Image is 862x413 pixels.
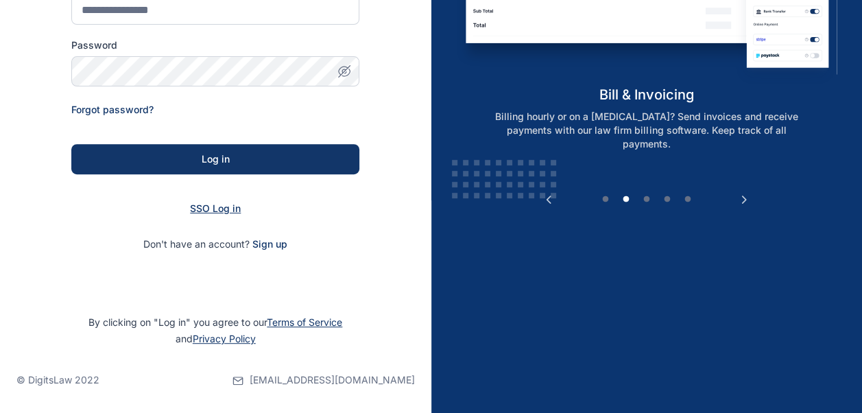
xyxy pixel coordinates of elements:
[16,314,415,347] p: By clicking on "Log in" you agree to our
[16,373,99,387] p: © DigitsLaw 2022
[71,38,359,52] label: Password
[252,238,287,250] a: Sign up
[542,193,555,206] button: Previous
[71,144,359,174] button: Log in
[640,193,654,206] button: 3
[619,193,633,206] button: 2
[71,237,359,251] p: Don't have an account?
[71,104,154,115] a: Forgot password?
[193,333,256,344] a: Privacy Policy
[190,202,241,214] a: SSO Log in
[267,316,342,328] a: Terms of Service
[250,373,415,387] span: [EMAIL_ADDRESS][DOMAIN_NAME]
[737,193,751,206] button: Next
[471,110,822,151] p: Billing hourly or on a [MEDICAL_DATA]? Send invoices and receive payments with our law firm billi...
[456,85,837,104] h5: bill & invoicing
[599,193,612,206] button: 1
[176,333,256,344] span: and
[681,193,695,206] button: 5
[93,152,337,166] div: Log in
[660,193,674,206] button: 4
[252,237,287,251] span: Sign up
[232,347,415,413] a: [EMAIL_ADDRESS][DOMAIN_NAME]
